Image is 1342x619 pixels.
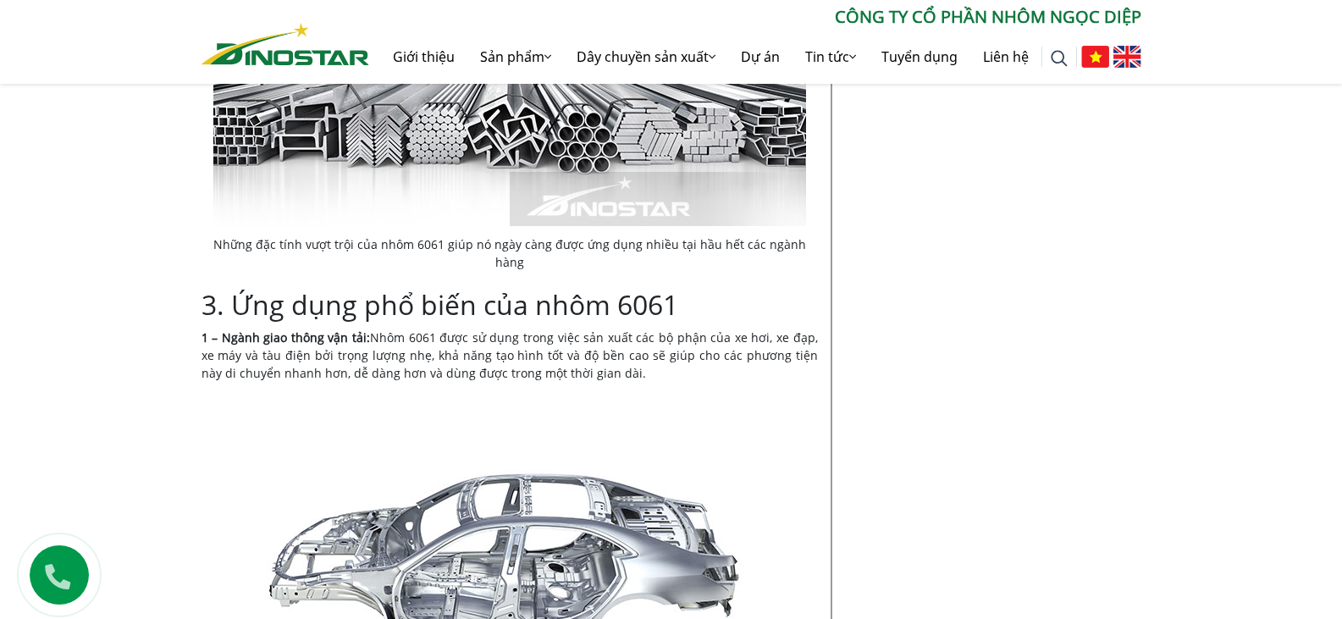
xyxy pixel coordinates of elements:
[869,30,970,84] a: Tuyển dụng
[564,30,728,84] a: Dây chuyền sản xuất
[970,30,1041,84] a: Liên hệ
[202,329,371,345] strong: 1 – Ngành giao thông vận tải:
[467,30,564,84] a: Sản phẩm
[369,4,1141,30] p: CÔNG TY CỔ PHẦN NHÔM NGỌC DIỆP
[1051,50,1068,67] img: search
[202,329,818,382] p: Nhôm 6061 được sử dụng trong việc sản xuất các bộ phận của xe hơi, xe đạp, xe máy và tàu điện bởi...
[1113,46,1141,68] img: English
[1081,46,1109,68] img: Tiếng Việt
[202,23,369,65] img: Nhôm Dinostar
[380,30,467,84] a: Giới thiệu
[213,235,806,271] figcaption: Những đặc tính vượt trội của nhôm 6061 giúp nó ngày càng được ứng dụng nhiều tại hầu hết các ngàn...
[202,289,818,321] h2: 3. Ứng dụng phổ biến của nhôm 6061
[792,30,869,84] a: Tin tức
[728,30,792,84] a: Dự án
